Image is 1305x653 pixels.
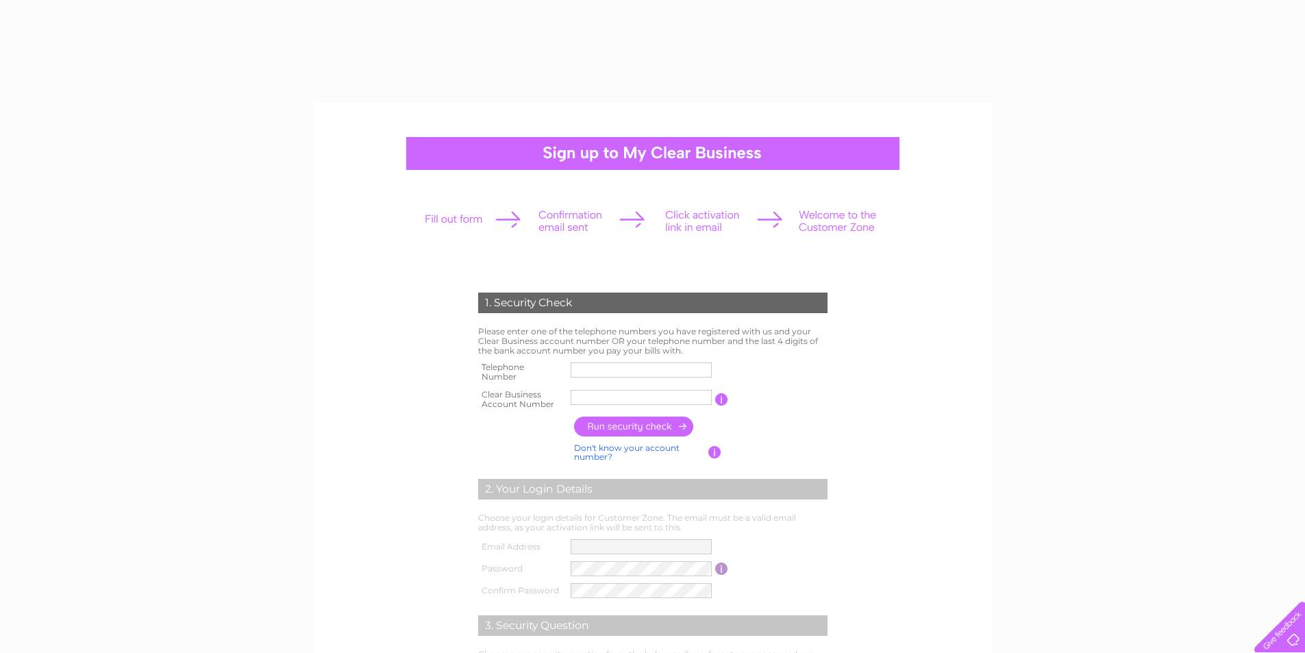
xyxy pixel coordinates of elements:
[478,479,828,500] div: 2. Your Login Details
[475,536,568,558] th: Email Address
[475,323,831,358] td: Please enter one of the telephone numbers you have registered with us and your Clear Business acc...
[715,393,728,406] input: Information
[475,358,568,386] th: Telephone Number
[708,446,721,458] input: Information
[475,510,831,536] td: Choose your login details for Customer Zone. The email must be a valid email address, as your act...
[475,386,568,413] th: Clear Business Account Number
[478,293,828,313] div: 1. Security Check
[715,563,728,575] input: Information
[475,580,568,602] th: Confirm Password
[475,558,568,580] th: Password
[574,443,680,463] a: Don't know your account number?
[478,615,828,636] div: 3. Security Question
